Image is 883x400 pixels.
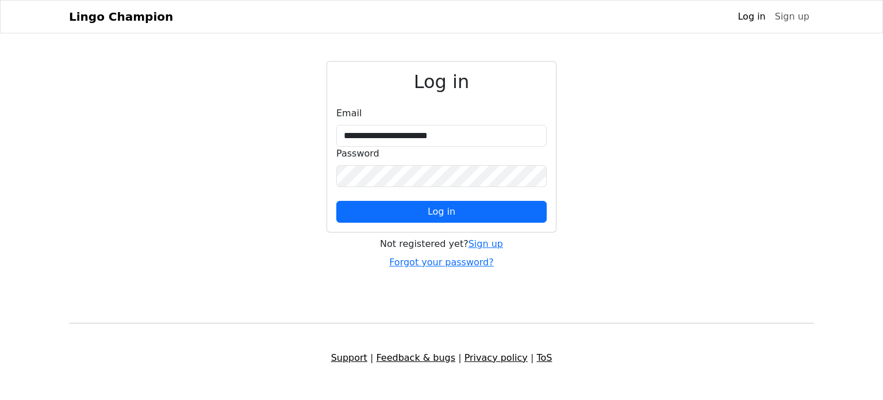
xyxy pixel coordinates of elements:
[336,106,362,120] label: Email
[469,238,503,249] a: Sign up
[336,201,547,223] button: Log in
[733,5,770,28] a: Log in
[331,352,367,363] a: Support
[389,257,494,268] a: Forgot your password?
[464,352,528,363] a: Privacy policy
[336,147,379,161] label: Password
[536,352,552,363] a: ToS
[69,5,173,28] a: Lingo Champion
[336,71,547,93] h2: Log in
[428,206,455,217] span: Log in
[327,237,556,251] div: Not registered yet?
[770,5,814,28] a: Sign up
[62,351,821,365] div: | | |
[376,352,455,363] a: Feedback & bugs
